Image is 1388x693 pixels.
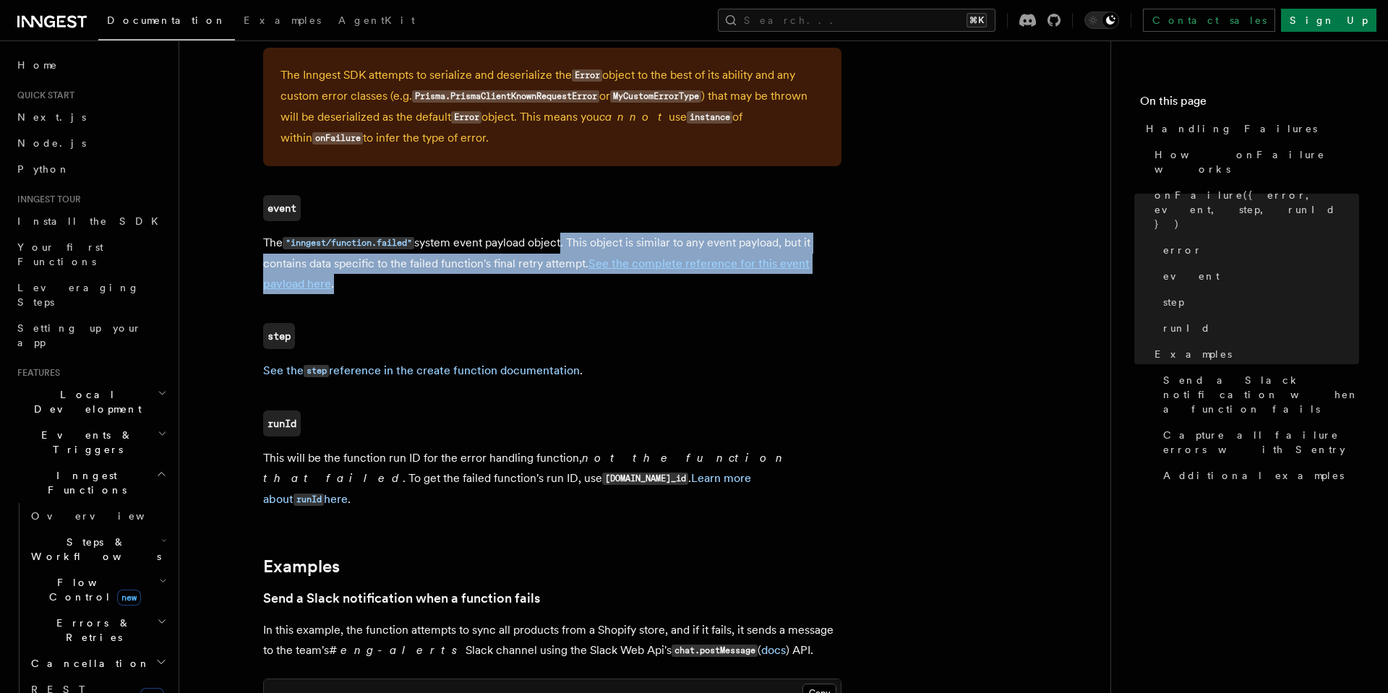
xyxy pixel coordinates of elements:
[31,510,180,522] span: Overview
[17,322,142,348] span: Setting up your app
[17,241,103,267] span: Your first Functions
[17,137,86,149] span: Node.js
[17,58,58,72] span: Home
[12,387,158,416] span: Local Development
[412,90,599,103] code: Prisma.PrismaClientKnownRequestError
[12,422,170,462] button: Events & Triggers
[761,643,786,657] a: docs
[25,569,170,610] button: Flow Controlnew
[1157,315,1359,341] a: runId
[263,363,580,377] a: See thestepreference in the create function documentation
[263,257,810,290] a: See the complete reference for this event payload here
[12,90,74,101] span: Quick start
[1157,422,1359,462] a: Capture all failure errors with Sentry
[1140,92,1359,116] h4: On this page
[263,448,841,510] p: This will be the function run ID for the error handling function, . To get the failed function's ...
[263,620,841,661] p: In this example, the function attempts to sync all products from a Shopify store, and if it fails...
[25,650,170,676] button: Cancellation
[967,13,987,27] kbd: ⌘K
[263,410,301,436] a: runId
[280,65,824,149] p: The Inngest SDK attempts to serialize and deserialize the object to the best of its ability and a...
[12,234,170,275] a: Your first Functions
[263,471,751,506] a: Learn more aboutrunIdhere
[263,195,301,221] a: event
[12,208,170,234] a: Install the SDK
[1149,142,1359,182] a: How onFailure works
[1163,428,1359,457] span: Capture all failure errors with Sentry
[283,236,414,249] a: "inngest/function.failed"
[25,575,159,604] span: Flow Control
[25,610,170,650] button: Errors & Retries
[12,382,170,422] button: Local Development
[1157,263,1359,289] a: event
[263,323,295,349] a: step
[1157,289,1359,315] a: step
[25,503,170,529] a: Overview
[12,462,170,503] button: Inngest Functions
[12,275,170,315] a: Leveraging Steps
[12,468,156,497] span: Inngest Functions
[117,590,141,606] span: new
[263,361,841,382] p: .
[25,529,170,569] button: Steps & Workflows
[263,451,788,485] em: not the function that failed
[1157,367,1359,422] a: Send a Slack notification when a function fails
[1146,121,1317,136] span: Handling Failures
[17,163,70,175] span: Python
[1149,341,1359,367] a: Examples
[610,90,701,103] code: MyCustomErrorType
[1163,269,1220,283] span: event
[98,4,235,40] a: Documentation
[338,14,415,26] span: AgentKit
[12,367,60,379] span: Features
[1281,9,1376,32] a: Sign Up
[599,110,669,124] em: cannot
[17,215,167,227] span: Install the SDK
[235,4,330,39] a: Examples
[1163,373,1359,416] span: Send a Slack notification when a function fails
[718,9,995,32] button: Search...⌘K
[1154,347,1232,361] span: Examples
[1084,12,1119,29] button: Toggle dark mode
[1140,116,1359,142] a: Handling Failures
[244,14,321,26] span: Examples
[12,428,158,457] span: Events & Triggers
[1157,462,1359,488] a: Additional examples
[672,645,758,657] code: chat.postMessage
[25,656,150,671] span: Cancellation
[572,69,602,82] code: Error
[12,52,170,78] a: Home
[1154,147,1359,176] span: How onFailure works
[1163,295,1184,309] span: step
[451,111,481,124] code: Error
[12,130,170,156] a: Node.js
[1149,182,1359,237] a: onFailure({ error, event, step, runId })
[25,616,157,645] span: Errors & Retries
[312,132,363,145] code: onFailure
[304,365,329,377] code: step
[1154,188,1359,231] span: onFailure({ error, event, step, runId })
[1157,237,1359,263] a: error
[294,494,324,506] code: runId
[12,104,170,130] a: Next.js
[1143,9,1275,32] a: Contact sales
[263,233,841,294] p: The system event payload object. This object is similar to any event payload, but it contains dat...
[12,315,170,356] a: Setting up your app
[25,535,161,564] span: Steps & Workflows
[17,282,140,308] span: Leveraging Steps
[283,237,414,249] code: "inngest/function.failed"
[1163,321,1211,335] span: runId
[263,588,540,608] a: Send a Slack notification when a function fails
[330,4,424,39] a: AgentKit
[12,156,170,182] a: Python
[602,473,688,485] code: [DOMAIN_NAME]_id
[12,194,81,205] span: Inngest tour
[17,111,86,123] span: Next.js
[1163,243,1202,257] span: error
[107,14,226,26] span: Documentation
[687,111,732,124] code: instance
[1163,468,1344,483] span: Additional examples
